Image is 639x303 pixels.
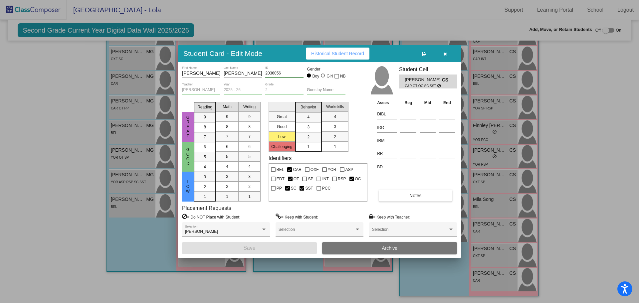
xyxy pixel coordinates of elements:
span: 6 [248,144,251,150]
span: 9 [204,114,206,120]
span: PP [277,184,282,192]
span: 2 [248,184,251,190]
span: 9 [248,114,251,120]
span: EDT [277,175,285,183]
span: 4 [307,114,310,120]
span: RSP [338,175,346,183]
span: 6 [226,144,228,150]
span: Save [243,245,255,251]
span: 7 [204,134,206,140]
span: ASP [345,166,353,174]
span: Writing [243,104,256,110]
span: CAR [293,166,301,174]
th: Mid [418,99,437,106]
label: = Keep with Teacher: [369,214,410,220]
span: 3 [226,174,228,180]
label: = Keep with Student: [276,214,318,220]
span: OT [294,175,299,183]
span: Great [185,115,191,138]
input: assessment [377,109,397,119]
span: PCC [322,184,330,192]
h3: Student Card - Edit Mode [183,49,262,58]
input: assessment [377,136,397,146]
span: 9 [226,114,228,120]
th: Beg [398,99,418,106]
span: OC [355,175,361,183]
label: Placement Requests [182,205,231,211]
span: NB [340,72,346,80]
span: Good [185,147,191,166]
span: 1 [204,194,206,200]
input: assessment [377,149,397,159]
span: [PERSON_NAME] [405,76,442,83]
span: 5 [204,154,206,160]
input: teacher [182,88,220,92]
th: End [437,99,457,106]
span: 2 [226,184,228,190]
span: CAR OT OC SC SST [405,83,437,88]
input: assessment [377,122,397,132]
h3: Student Cell [399,66,457,73]
span: 8 [204,124,206,130]
button: Notes [379,190,452,202]
span: Notes [409,193,422,198]
button: Save [182,242,317,254]
span: BEL [277,166,284,174]
span: 7 [248,134,251,140]
span: 8 [226,124,228,130]
label: = Do NOT Place with Student: [182,214,240,220]
span: Math [223,104,232,110]
span: 3 [307,124,310,130]
span: Workskills [326,104,344,110]
button: Archive [322,242,457,254]
mat-label: Gender [307,66,345,72]
span: 6 [204,144,206,150]
span: Low [185,180,191,194]
input: assessment [377,162,397,172]
span: 1 [248,194,251,200]
span: Reading [197,104,212,110]
input: grade [265,88,304,92]
label: Identifiers [269,155,292,161]
span: 7 [226,134,228,140]
span: Archive [382,245,397,251]
span: 4 [204,164,206,170]
span: OXF [311,166,319,174]
span: 5 [248,154,251,160]
span: CS [442,76,451,83]
div: Boy [312,73,319,79]
span: 3 [204,174,206,180]
th: Asses [375,99,398,106]
span: SST [305,184,313,192]
span: [PERSON_NAME] [185,229,218,234]
span: SC [291,184,297,192]
div: Girl [326,73,333,79]
span: 4 [226,164,228,170]
span: YOR [328,166,336,174]
span: 4 [248,164,251,170]
span: 3 [248,174,251,180]
span: 1 [334,144,336,150]
span: 2 [307,134,310,140]
span: 3 [334,124,336,130]
span: SP [308,175,313,183]
span: 8 [248,124,251,130]
span: Historical Student Record [311,51,364,56]
span: 2 [204,184,206,190]
input: goes by name [307,88,345,92]
button: Historical Student Record [306,48,369,60]
span: 1 [307,144,310,150]
span: 2 [334,134,336,140]
span: 5 [226,154,228,160]
span: 1 [226,194,228,200]
input: year [224,88,262,92]
span: 4 [334,114,336,120]
span: Behavior [301,104,316,110]
input: Enter ID [265,71,304,76]
span: INT [322,175,328,183]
